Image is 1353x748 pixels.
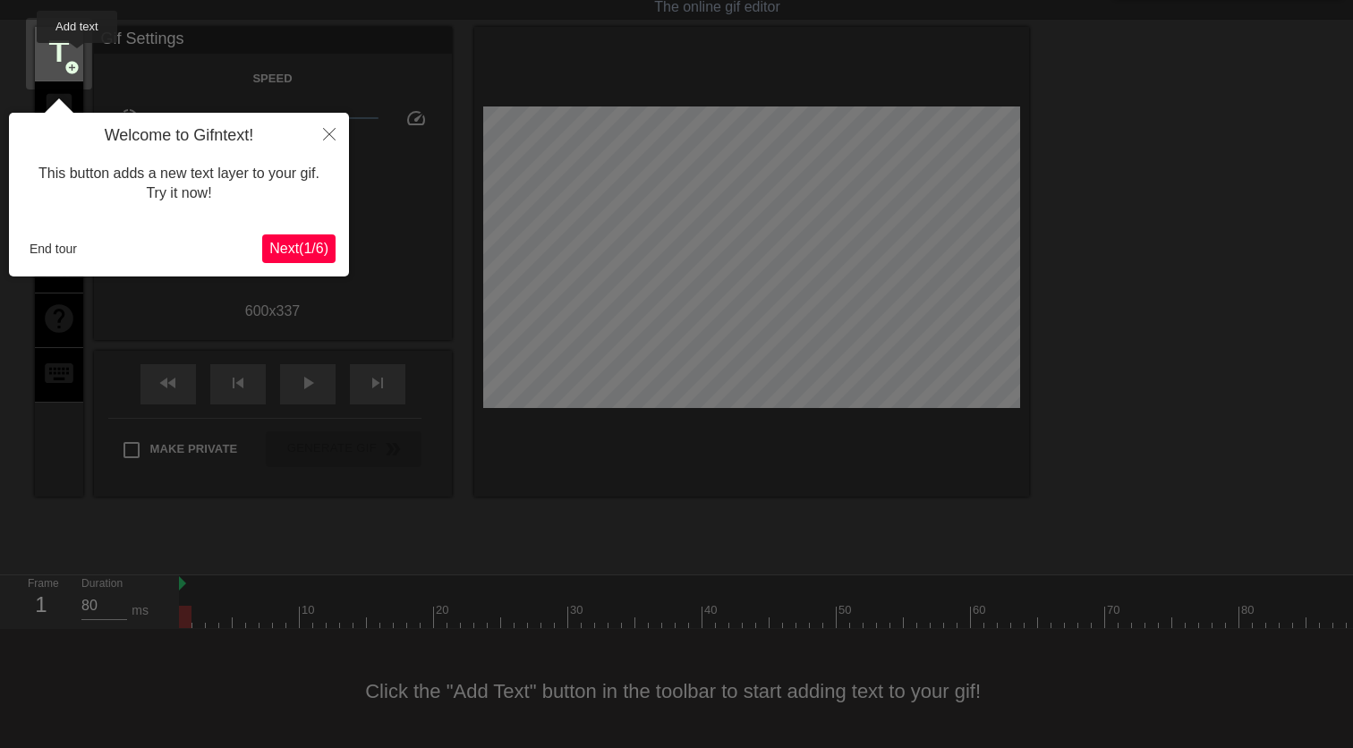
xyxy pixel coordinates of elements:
button: End tour [22,235,84,262]
label: Speed [252,70,292,88]
span: Next ( 1 / 6 ) [269,241,328,256]
span: fast_rewind [157,372,179,394]
div: 600 x 337 [94,301,452,322]
div: 30 [570,601,586,619]
div: 10 [302,601,318,619]
div: This button adds a new text layer to your gif. Try it now! [22,146,336,222]
button: Close [310,113,349,154]
label: Duration [81,579,123,590]
div: 70 [1107,601,1123,619]
div: 60 [973,601,989,619]
div: 40 [704,601,720,619]
h4: Welcome to Gifntext! [22,126,336,146]
div: Frame [14,575,68,627]
span: add_circle [64,60,80,75]
span: speed [405,107,427,129]
div: 50 [838,601,855,619]
div: 1 [28,589,55,621]
div: 20 [436,601,452,619]
span: skip_previous [227,372,249,394]
span: skip_next [367,372,388,394]
div: 80 [1241,601,1257,619]
span: play_arrow [297,372,319,394]
div: Gif Settings [94,27,452,54]
div: ms [132,601,149,620]
button: Next [262,234,336,263]
span: title [42,35,76,69]
span: Make Private [150,440,238,458]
